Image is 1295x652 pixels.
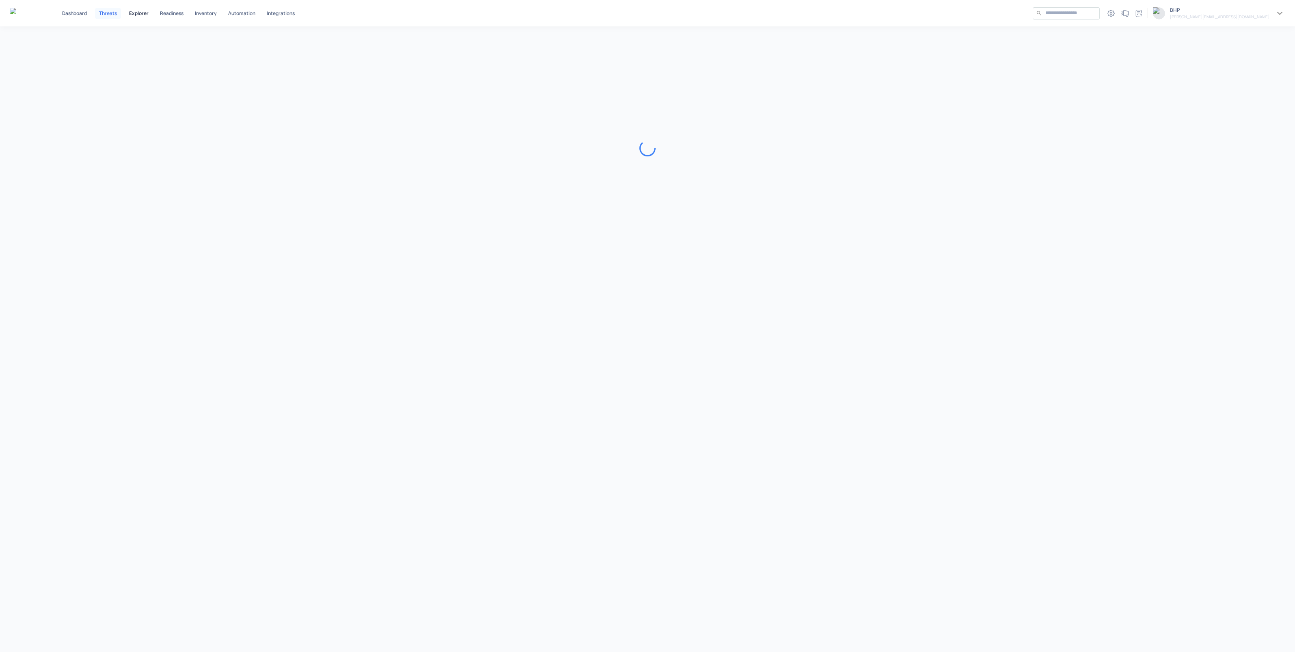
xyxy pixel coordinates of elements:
[157,8,187,19] button: Readiness
[99,11,117,16] p: Threats
[126,8,152,19] button: Explorer
[228,11,255,16] p: Automation
[263,8,298,19] button: Integrations
[267,11,295,16] p: Integrations
[1153,6,1285,20] button: BHP[PERSON_NAME][EMAIL_ADDRESS][DOMAIN_NAME]
[160,11,183,16] p: Readiness
[62,11,87,16] p: Dashboard
[225,8,259,19] button: Automation
[95,8,121,19] button: Threats
[129,11,149,16] p: Explorer
[1170,13,1269,20] h6: [PERSON_NAME][EMAIL_ADDRESS][DOMAIN_NAME]
[1170,6,1269,13] p: BHP
[1119,7,1131,19] div: What's new
[59,8,90,19] button: Dashboard
[1132,7,1145,20] button: Documentation
[195,11,217,16] p: Inventory
[10,8,39,19] a: Gem Security
[1153,7,1165,19] img: organization logo
[1105,7,1118,20] button: Settings
[1118,7,1131,20] button: What's new
[10,8,39,18] img: Gem Security
[1133,7,1145,19] div: Documentation
[1105,7,1117,19] div: Settings
[192,8,220,19] button: Inventory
